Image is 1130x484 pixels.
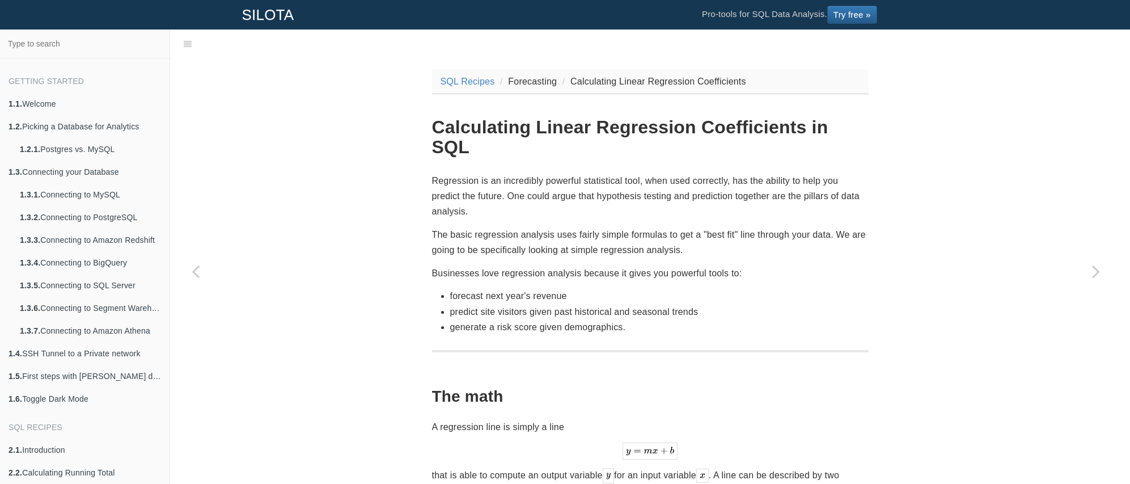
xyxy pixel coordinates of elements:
b: 1.3.6. [20,304,40,313]
p: A regression line is simply a line [432,419,869,435]
a: 1.3.1.Connecting to MySQL [11,183,170,206]
b: 1.3.4. [20,258,40,267]
img: _mathjax_8cdc1683.svg [696,469,709,482]
b: 1.2.1. [20,145,40,154]
a: 1.3.2.Connecting to PostgreSQL [11,206,170,229]
p: Regression is an incredibly powerful statistical tool, when used correctly, has the ability to he... [432,173,869,220]
b: 1.2. [9,122,22,131]
img: _mathjax_fbdb2615.svg [603,468,614,483]
b: 1.3.3. [20,235,40,245]
b: 1.3.2. [20,213,40,222]
a: SQL Recipes [441,77,495,86]
li: predict site visitors given past historical and seasonal trends [450,304,869,319]
a: 1.3.6.Connecting to Segment Warehouse [11,297,170,319]
p: Businesses love regression analysis because it gives you powerful tools to: [432,266,869,281]
a: Try free » [827,6,877,24]
li: Forecasting [497,74,557,89]
b: 1.3.5. [20,281,40,290]
a: 1.3.3.Connecting to Amazon Redshift [11,229,170,251]
a: Next page: Forecasting in presence of Seasonal effects using the Ratio to Moving Average method [1070,58,1121,484]
a: SILOTA [234,1,303,29]
b: 1.1. [9,99,22,108]
a: 1.3.5.Connecting to SQL Server [11,274,170,297]
img: _mathjax_60d4fd5d.svg [623,443,677,460]
b: 1.3. [9,167,22,176]
b: 2.2. [9,468,22,477]
b: 1.6. [9,394,22,403]
p: The basic regression analysis uses fairly simple formulas to get a "best fit" line through your d... [432,227,869,258]
b: 1.3.1. [20,190,40,199]
a: Previous page: Calculating Z-Score [170,58,221,484]
a: 1.3.7.Connecting to Amazon Athena [11,319,170,342]
h1: Calculating Linear Regression Coefficients in SQL [432,117,869,157]
li: Calculating Linear Regression Coefficients [560,74,746,89]
b: 1.3.7. [20,326,40,335]
li: forecast next year's revenue [450,288,869,304]
h2: The math [432,388,869,406]
a: 1.2.1.Postgres vs. MySQL [11,138,170,161]
li: generate a risk score given demographics. [450,319,869,335]
a: 1.3.4.Connecting to BigQuery [11,251,170,274]
b: 2.1. [9,445,22,454]
li: Pro-tools for SQL Data Analysis. [691,1,888,29]
input: Type to search [3,33,166,54]
b: 1.4. [9,349,22,358]
b: 1.5. [9,372,22,381]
